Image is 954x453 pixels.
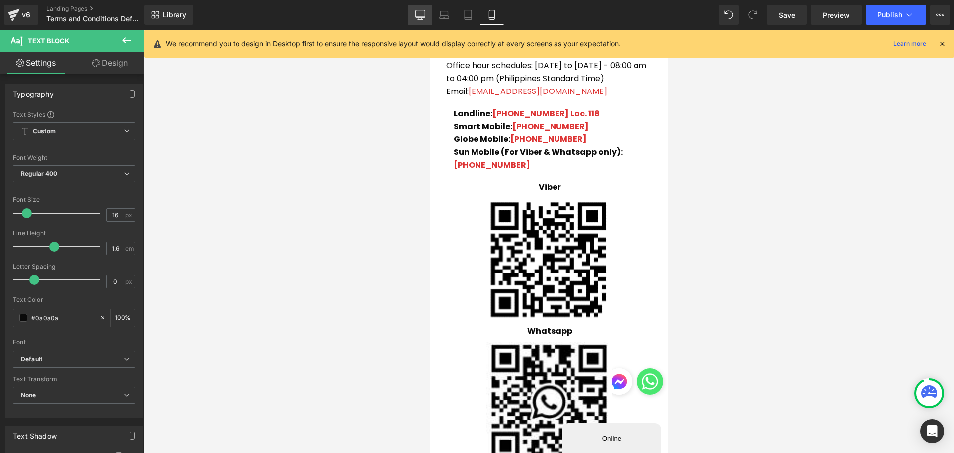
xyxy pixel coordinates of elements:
[46,5,159,13] a: Landing Pages
[743,5,763,25] button: Redo
[866,5,926,25] button: Publish
[80,103,157,115] strong: [PHONE_NUMBER]
[28,37,69,45] span: Text Block
[456,5,480,25] a: Tablet
[144,5,193,25] a: New Library
[125,212,134,218] span: px
[30,74,46,86] span: Row
[13,426,57,440] div: Text Shadow
[13,296,135,303] div: Text Color
[920,419,944,443] div: Open Intercom Messenger
[21,355,42,363] i: Default
[111,309,135,327] div: %
[779,10,795,20] span: Save
[20,8,32,21] div: v6
[13,110,135,118] div: Text Styles
[63,78,170,90] font: [PHONE_NUMBER] Loc. 118
[24,103,80,115] b: Globe Mobile:
[46,74,57,86] a: Expand / Collapse
[13,154,135,161] div: Font Weight
[823,10,850,20] span: Preview
[4,5,38,25] a: v6
[24,129,100,141] font: [PHONE_NUMBER]
[132,391,234,423] iframe: chat widget
[97,295,143,307] b: Whatsapp
[74,52,146,74] a: Design
[82,91,159,102] font: [PHONE_NUMBER]
[930,5,950,25] button: More
[21,391,36,399] b: None
[13,376,135,383] div: Text Transform
[33,127,56,136] b: Custom
[16,29,223,55] div: Office hour schedules: [DATE] to [DATE] - 08:00 am to 04:00 pm (Philippines Standard Time)
[13,339,135,346] div: Font
[408,5,432,25] a: Desktop
[21,170,58,177] b: Regular 400
[39,56,177,67] font: [EMAIL_ADDRESS][DOMAIN_NAME]
[877,11,902,19] span: Publish
[480,5,504,25] a: Mobile
[125,278,134,285] span: px
[46,15,141,23] span: Terms and Conditions Default
[163,10,186,19] span: Library
[13,196,135,203] div: Font Size
[13,230,135,237] div: Line Height
[432,5,456,25] a: Laptop
[31,312,95,323] input: Color
[125,245,134,252] span: em
[24,116,193,141] strong: Sun Mobile (For Viber & Whatsapp only):
[13,263,135,270] div: Letter Spacing
[24,91,82,102] b: Smart Mobile:
[13,85,54,98] div: Typography
[109,152,131,163] b: Viber
[889,38,930,50] a: Learn more
[811,5,862,25] a: Preview
[16,55,223,68] div: Email:
[166,38,621,49] p: We recommend you to design in Desktop first to ensure the responsive layout would display correct...
[719,5,739,25] button: Undo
